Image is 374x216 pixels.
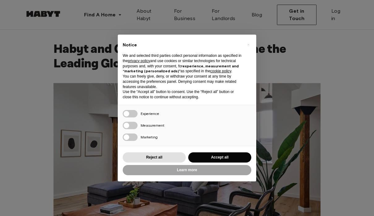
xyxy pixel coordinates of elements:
[123,64,239,74] strong: experience, measurement and “marketing (personalized ads)”
[141,135,158,139] span: Marketing
[128,59,150,63] a: privacy policy
[123,53,241,74] p: We and selected third parties collect personal information as specified in the and use cookies or...
[123,89,241,100] p: Use the “Accept all” button to consent. Use the “Reject all” button or close this notice to conti...
[210,69,231,73] a: cookie policy
[123,42,241,48] h2: Notice
[123,74,241,89] p: You can freely give, deny, or withdraw your consent at any time by accessing the preferences pane...
[243,40,253,49] button: Close this notice
[247,41,249,48] span: ×
[123,152,186,163] button: Reject all
[123,165,251,175] button: Learn more
[188,152,251,163] button: Accept all
[141,111,159,116] span: Experience
[141,123,164,128] span: Measurement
